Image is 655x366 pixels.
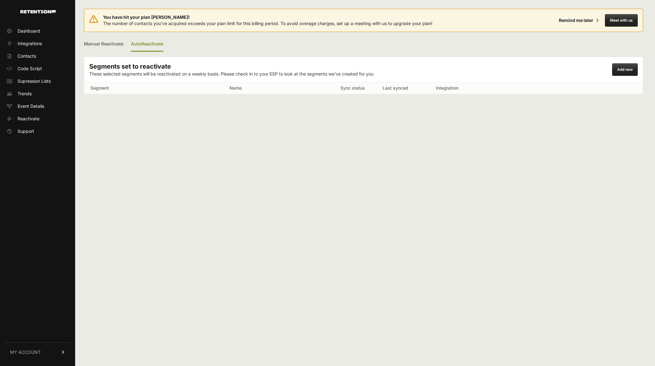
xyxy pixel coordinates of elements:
a: Event Details [4,101,71,111]
th: Sync status [334,82,376,94]
th: Segment [84,82,223,94]
span: The number of contacts you've acquired exceeds your plan limit for this billing period. To avoid ... [103,21,432,26]
div: Remind me later [559,17,593,24]
p: These selected segments will be reactivated on a weekly basis. Please check in to your ESP to loo... [89,71,374,77]
th: Name [223,82,334,94]
span: MY ACCOUNT [10,349,41,355]
div: AutoReactivate [131,37,163,52]
a: Code Script [4,64,71,74]
button: Meet with us [605,14,638,27]
th: Last synced [376,82,430,94]
img: Retention.com [20,10,56,13]
h3: Segments set to reactivate [89,62,374,71]
a: MY ACCOUNT [4,342,71,362]
a: Reactivate [4,114,71,124]
span: Code Script [18,65,42,72]
span: Contacts [18,53,36,59]
a: Manual Reactivate [84,37,123,52]
a: Supression Lists [4,76,71,86]
span: You have hit your plan [PERSON_NAME]! [103,14,432,20]
span: Supression Lists [18,78,51,84]
a: Trends [4,89,71,99]
button: Remind me later [556,15,601,26]
span: Integrations [18,40,42,47]
span: Dashboard [18,28,40,34]
span: Support [18,128,34,134]
a: Contacts [4,51,71,61]
span: Trends [18,91,32,97]
a: Dashboard [4,26,71,36]
a: Integrations [4,39,71,49]
span: Reactivate [18,116,39,122]
a: Add new [617,67,633,72]
a: Support [4,126,71,136]
span: Event Details [18,103,44,109]
th: Integration [430,82,587,94]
